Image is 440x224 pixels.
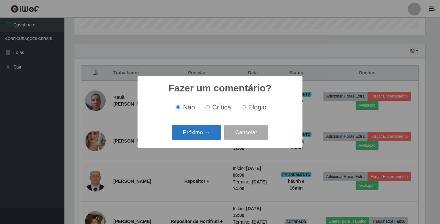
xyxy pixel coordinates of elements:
button: Cancelar [224,125,268,140]
span: Não [183,104,195,111]
h2: Fazer um comentário? [168,82,272,94]
input: Não [176,105,180,109]
span: Elogio [248,104,266,111]
input: Elogio [242,105,246,109]
button: Próximo → [172,125,221,140]
input: Crítica [206,105,210,109]
span: Crítica [212,104,231,111]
